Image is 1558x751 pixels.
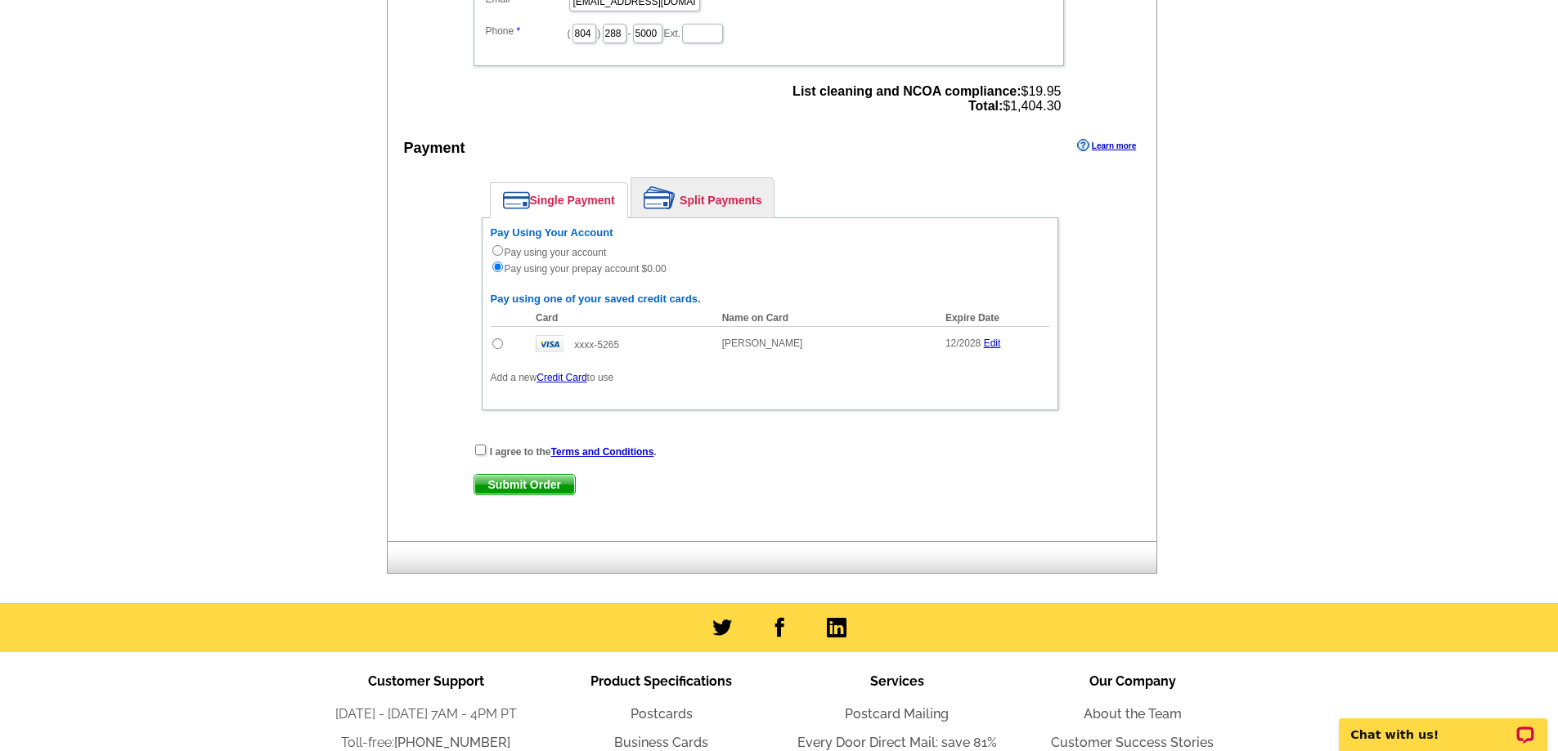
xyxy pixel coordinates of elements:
a: Learn more [1077,139,1136,152]
th: Card [528,310,714,327]
span: Services [870,673,924,689]
a: Credit Card [537,372,586,383]
h6: Pay Using Your Account [491,226,1049,239]
span: Product Specifications [590,673,732,689]
div: Pay using your account Pay using your prepay account $0.00 [491,226,1049,276]
a: Postcard Mailing [845,706,949,722]
strong: I agree to the . [490,446,657,458]
img: split-payment.png [644,186,676,209]
a: [PHONE_NUMBER] [394,735,510,750]
th: Expire Date [937,310,1049,327]
label: Phone [486,24,568,38]
iframe: LiveChat chat widget [1328,700,1558,751]
span: Our Company [1089,673,1176,689]
li: [DATE] - [DATE] 7AM - 4PM PT [308,704,544,724]
span: Customer Support [368,673,484,689]
img: visa.gif [536,335,563,352]
strong: Total: [968,99,1003,113]
span: Submit Order [474,475,575,494]
h6: Pay using one of your saved credit cards. [491,293,1049,306]
th: Name on Card [714,310,937,327]
a: Every Door Direct Mail: save 81% [797,735,997,750]
span: xxxx-5265 [574,339,619,351]
div: Payment [404,137,465,159]
a: Single Payment [491,183,627,217]
span: $19.95 $1,404.30 [792,84,1061,114]
img: single-payment.png [503,191,530,209]
strong: List cleaning and NCOA compliance: [792,84,1021,98]
p: Add a new to use [491,370,1049,385]
a: Split Payments [631,178,774,217]
a: Edit [984,338,1001,349]
span: [PERSON_NAME] [722,338,803,349]
span: 12/2028 [945,338,981,349]
dd: ( ) - Ext. [482,20,1056,45]
a: Customer Success Stories [1051,735,1214,750]
a: Terms and Conditions [551,446,654,458]
a: Postcards [631,706,693,722]
a: About the Team [1084,706,1182,722]
a: Business Cards [614,735,708,750]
